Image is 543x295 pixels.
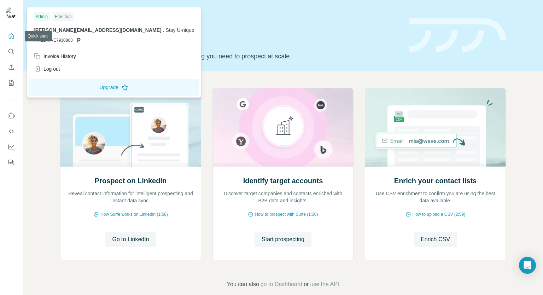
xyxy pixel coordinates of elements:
[414,232,457,247] button: Enrich CSV
[243,176,323,186] h2: Identify target accounts
[6,7,17,18] img: Avatar
[6,45,17,58] button: Search
[34,37,73,44] span: PIPEDRIVE7930803
[34,65,60,73] div: Log out
[163,27,164,33] span: .
[112,235,149,244] span: Go to LinkedIn
[261,280,302,289] button: go to Dashboard
[34,27,162,33] span: [PERSON_NAME][EMAIL_ADDRESS][DOMAIN_NAME]
[227,280,259,289] span: You can also
[95,176,167,186] h2: Prospect on LinkedIn
[60,51,401,61] p: Pick your starting point and we’ll provide everything you need to prospect at scale.
[6,61,17,74] button: Enrich CSV
[304,280,309,289] span: or
[53,12,74,21] div: Free trial
[6,156,17,169] button: Feedback
[29,79,199,96] button: Upgrade
[34,53,76,60] div: Invoice History
[262,235,304,244] span: Start prospecting
[255,211,318,218] span: How to prospect with Surfe (1:30)
[6,109,17,122] button: Use Surfe on LinkedIn
[372,190,498,204] p: Use CSV enrichment to confirm you are using the best data available.
[6,30,17,42] button: Quick start
[255,232,311,247] button: Start prospecting
[6,140,17,153] button: Dashboard
[413,211,465,218] span: How to upload a CSV (2:59)
[68,190,194,204] p: Reveal contact information for intelligent prospecting and instant data sync.
[394,176,477,186] h2: Enrich your contact lists
[105,232,156,247] button: Go to LinkedIn
[100,211,168,218] span: How Surfe works on LinkedIn (1:58)
[34,12,50,21] div: Admin
[409,18,506,53] img: banner
[365,88,506,167] img: Enrich your contact lists
[60,33,401,47] h1: Let’s prospect together
[421,235,450,244] span: Enrich CSV
[60,13,401,20] div: Quick start
[6,76,17,89] button: My lists
[220,190,346,204] p: Discover target companies and contacts enriched with B2B data and insights.
[310,280,339,289] button: use the API
[60,88,201,167] img: Prospect on LinkedIn
[6,125,17,138] button: Use Surfe API
[212,88,354,167] img: Identify target accounts
[519,257,536,274] div: Open Intercom Messenger
[166,27,194,33] span: Stay U-nique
